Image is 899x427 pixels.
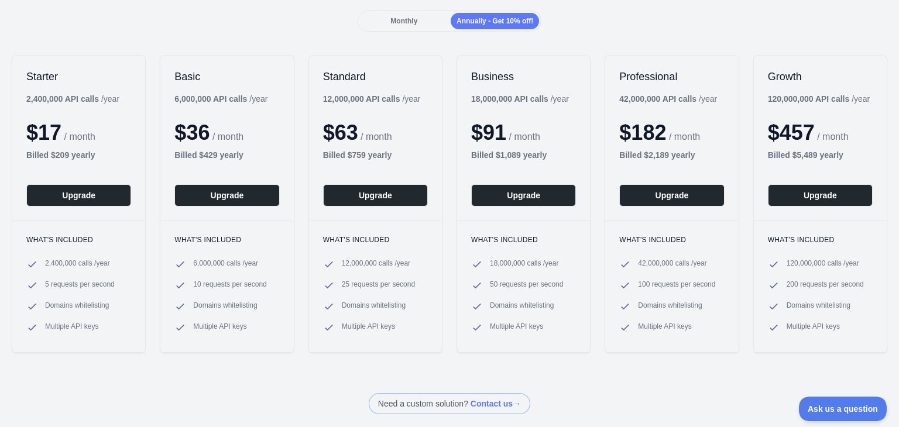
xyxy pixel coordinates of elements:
iframe: Toggle Customer Support [799,397,887,421]
button: Upgrade [471,184,576,206]
h3: What's included [768,235,873,245]
h3: What's included [323,235,428,245]
h3: What's included [471,235,576,245]
h3: What's included [619,235,724,245]
button: Upgrade [768,184,873,206]
button: Upgrade [619,184,724,206]
button: Upgrade [323,184,428,206]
